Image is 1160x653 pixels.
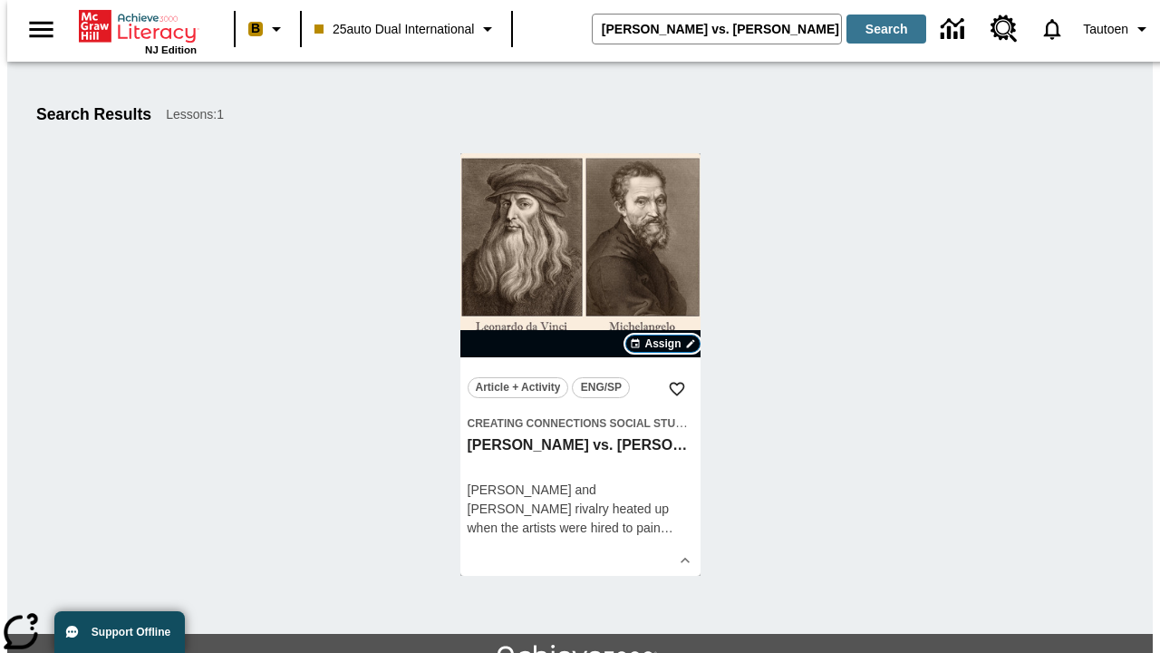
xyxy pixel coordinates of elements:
button: Show Details [672,547,699,574]
button: Support Offline [54,611,185,653]
button: Assign Choose Dates [625,335,700,353]
span: n [653,521,661,535]
span: NJ Edition [145,44,197,55]
button: Search [846,15,926,44]
span: Lessons : 1 [166,105,224,124]
button: Profile/Settings [1076,13,1160,45]
h3: Michelangelo vs. Leonardo [468,436,693,455]
a: Notifications [1029,5,1076,53]
span: B [251,17,260,40]
span: Support Offline [92,626,170,638]
span: Creating Connections Social Studies [468,417,701,430]
span: Tautoen [1083,20,1128,39]
a: Data Center [930,5,980,54]
button: Class: 25auto Dual International, Select your class [307,13,506,45]
button: Boost Class color is peach. Change class color [241,13,295,45]
a: Resource Center, Will open in new tab [980,5,1029,54]
button: Open side menu [14,3,68,56]
h1: Search Results [36,105,151,124]
span: … [661,521,673,535]
div: Home [79,6,197,55]
span: 25auto Dual International [314,20,474,39]
a: Home [79,8,197,44]
span: Assign [644,336,681,352]
span: ENG/SP [581,378,622,397]
button: Article + Activity [468,377,569,398]
button: ENG/SP [572,377,630,398]
input: search field [593,15,841,44]
button: Add to Favorites [661,373,693,405]
span: Article + Activity [476,378,561,397]
div: [PERSON_NAME] and [PERSON_NAME] rivalry heated up when the artists were hired to pai [468,481,693,538]
div: lesson details [460,153,701,576]
span: Topic: Creating Connections Social Studies/World History II [468,414,693,433]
